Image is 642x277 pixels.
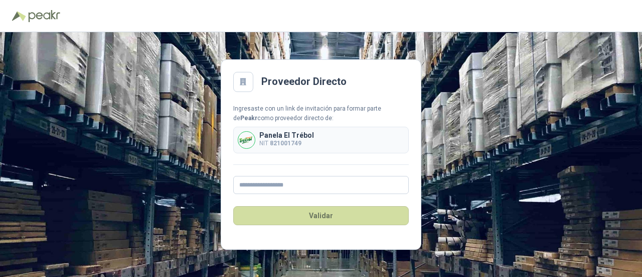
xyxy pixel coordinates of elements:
div: Ingresaste con un link de invitación para formar parte de como proveedor directo de: [233,104,409,123]
h2: Proveedor Directo [261,74,347,89]
p: Panela El Trébol [259,132,314,139]
img: Company Logo [238,132,255,148]
img: Peakr [28,10,60,22]
img: Logo [12,11,26,21]
p: NIT [259,139,314,148]
button: Validar [233,206,409,225]
b: 821001749 [270,140,301,147]
b: Peakr [240,115,257,122]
